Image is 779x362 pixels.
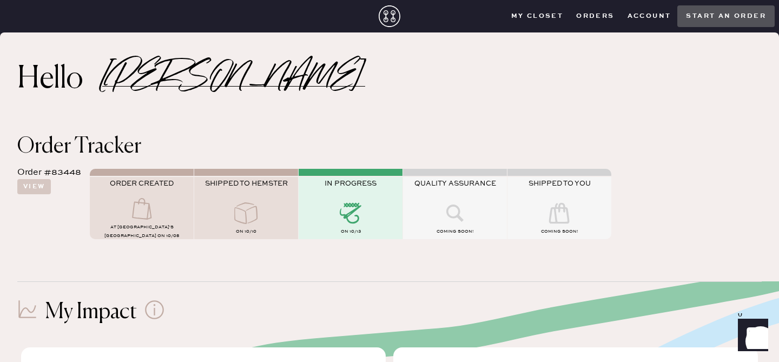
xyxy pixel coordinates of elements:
[437,229,473,234] span: COMING SOON!
[529,179,591,188] span: SHIPPED TO YOU
[17,136,141,157] span: Order Tracker
[341,229,361,234] span: on 10/13
[45,299,137,325] h1: My Impact
[541,229,578,234] span: COMING SOON!
[104,225,179,239] span: AT [GEOGRAPHIC_DATA]'s [GEOGRAPHIC_DATA] on 10/08
[728,313,774,360] iframe: Front Chat
[325,179,377,188] span: IN PROGRESS
[17,179,51,194] button: View
[236,229,256,234] span: on 10/10
[17,67,102,93] h2: Hello
[677,5,775,27] button: Start an order
[505,8,570,24] button: My Closet
[17,166,81,179] div: Order #83448
[110,179,174,188] span: ORDER CREATED
[621,8,678,24] button: Account
[414,179,496,188] span: QUALITY ASSURANCE
[205,179,288,188] span: SHIPPED TO HEMSTER
[102,73,365,87] h2: [PERSON_NAME]
[570,8,620,24] button: Orders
